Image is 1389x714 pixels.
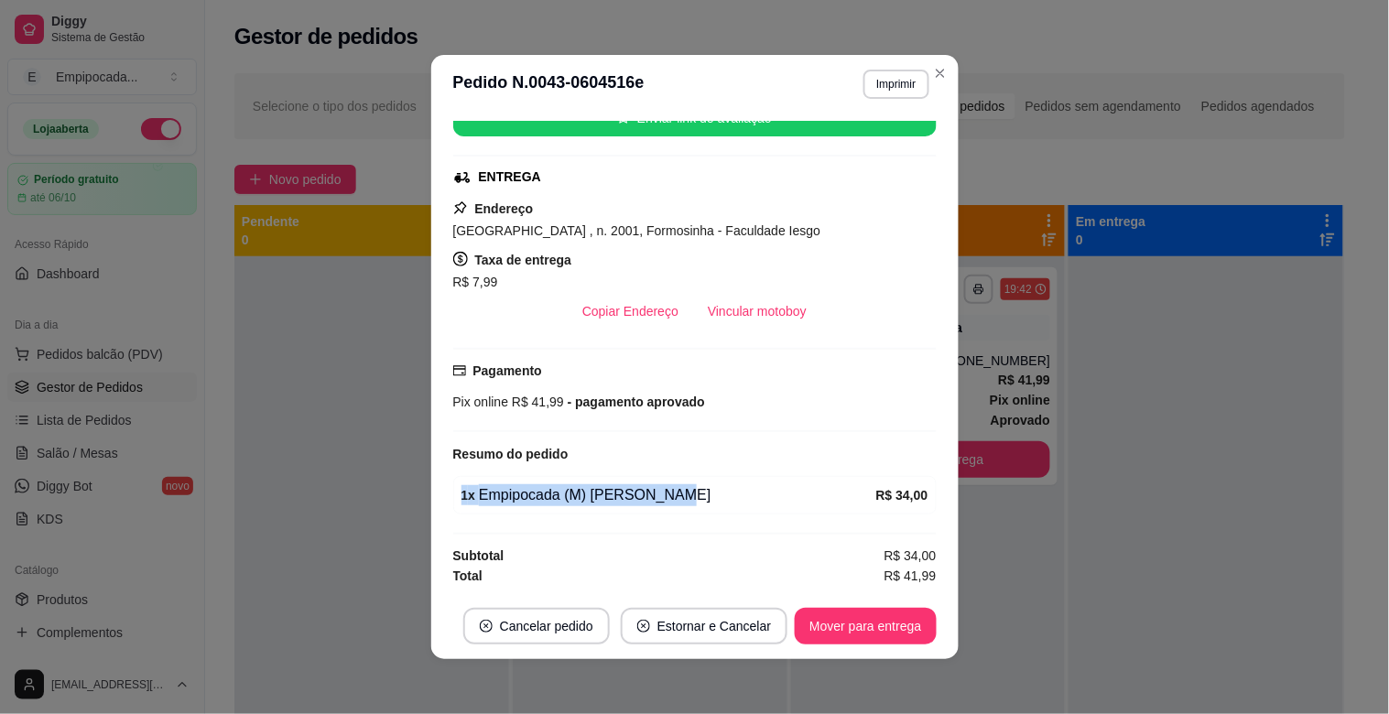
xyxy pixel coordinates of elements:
[475,201,534,216] strong: Endereço
[876,488,928,503] strong: R$ 34,00
[508,395,564,409] span: R$ 41,99
[453,70,645,99] h3: Pedido N. 0043-0604516e
[480,620,493,633] span: close-circle
[795,608,936,644] button: Mover para entrega
[453,447,569,461] strong: Resumo do pedido
[863,70,928,99] button: Imprimir
[453,200,468,215] span: pushpin
[884,566,937,586] span: R$ 41,99
[453,223,821,238] span: [GEOGRAPHIC_DATA] , n. 2001, Formosinha - Faculdade Iesgo
[473,363,542,378] strong: Pagamento
[453,395,509,409] span: Pix online
[453,252,468,266] span: dollar
[479,168,541,187] div: ENTREGA
[461,488,476,503] strong: 1 x
[926,59,955,88] button: Close
[621,608,788,644] button: close-circleEstornar e Cancelar
[568,293,693,330] button: Copiar Endereço
[463,608,610,644] button: close-circleCancelar pedido
[475,253,572,267] strong: Taxa de entrega
[461,484,876,506] div: Empipocada (M) [PERSON_NAME]
[453,548,505,563] strong: Subtotal
[884,546,937,566] span: R$ 34,00
[637,620,650,633] span: close-circle
[564,395,705,409] span: - pagamento aprovado
[453,364,466,377] span: credit-card
[693,293,821,330] button: Vincular motoboy
[453,275,498,289] span: R$ 7,99
[453,568,483,583] strong: Total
